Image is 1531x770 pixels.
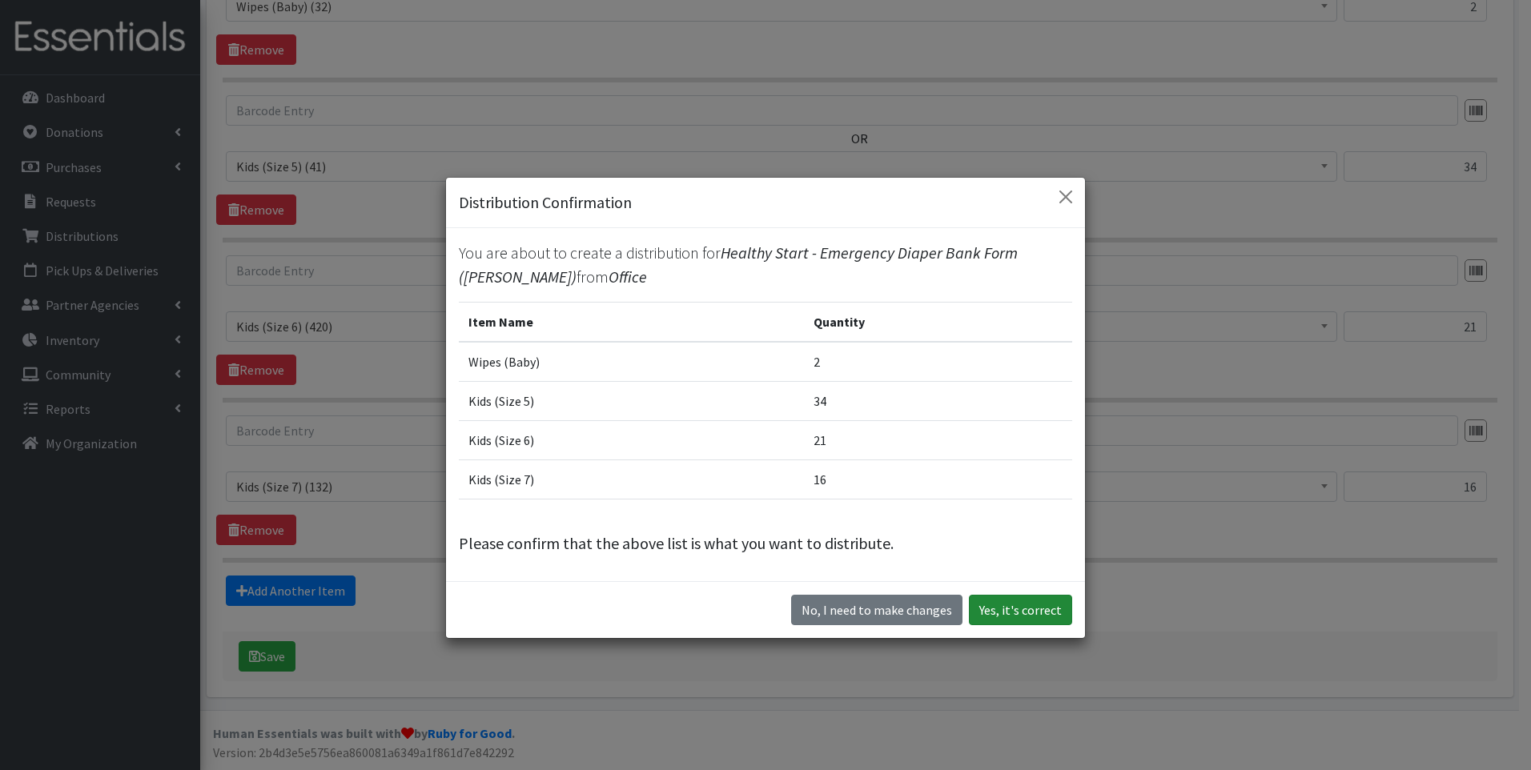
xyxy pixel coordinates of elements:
[1053,184,1079,210] button: Close
[459,342,804,382] td: Wipes (Baby)
[459,531,1072,555] p: Please confirm that the above list is what you want to distribute.
[804,420,1072,459] td: 21
[969,595,1072,625] button: Yes, it's correct
[791,595,962,625] button: No I need to make changes
[459,190,632,215] h5: Distribution Confirmation
[804,342,1072,382] td: 2
[804,459,1072,499] td: 16
[804,381,1072,420] td: 34
[609,267,647,287] span: Office
[459,381,804,420] td: Kids (Size 5)
[459,243,1018,287] span: Healthy Start - Emergency Diaper Bank Form ([PERSON_NAME])
[459,302,804,342] th: Item Name
[459,241,1072,289] p: You are about to create a distribution for from
[459,459,804,499] td: Kids (Size 7)
[459,420,804,459] td: Kids (Size 6)
[804,302,1072,342] th: Quantity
